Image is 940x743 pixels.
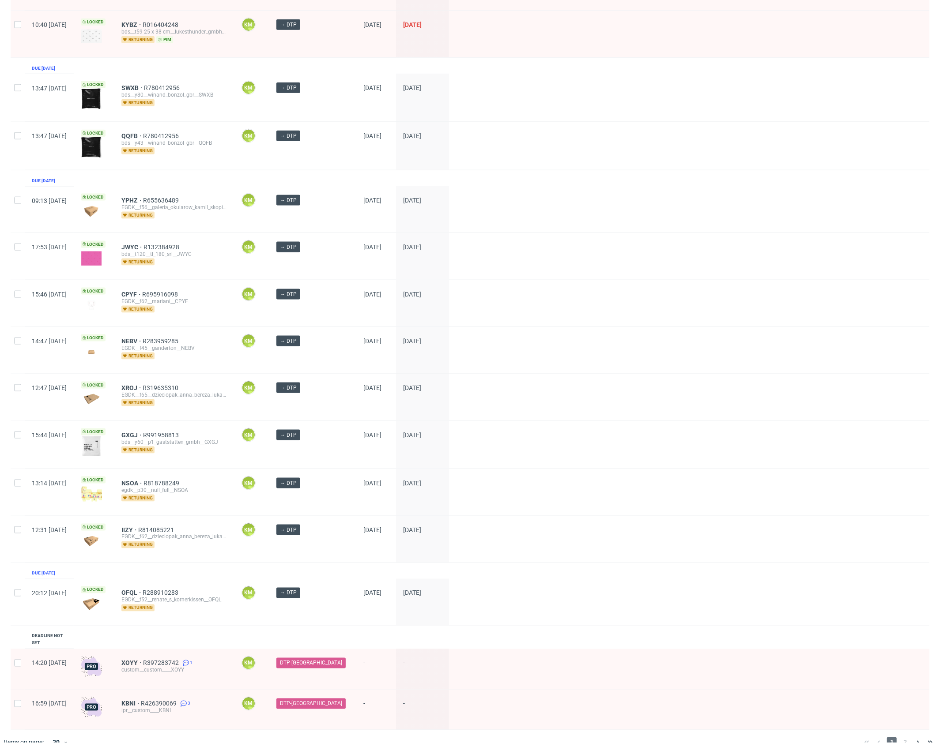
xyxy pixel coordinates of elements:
[143,384,180,391] span: R319635310
[121,432,143,439] a: GXGJ
[178,700,190,707] a: 3
[242,477,255,489] figcaption: KM
[242,194,255,206] figcaption: KM
[242,382,255,394] figcaption: KM
[81,435,102,457] img: data
[403,660,442,679] span: -
[121,700,141,707] a: KBNI
[121,345,227,352] div: EGDK__f45__ganderton__NEBV
[81,382,106,389] span: Locked
[121,604,155,612] span: returning
[363,526,381,533] span: [DATE]
[81,288,106,295] span: Locked
[403,84,421,91] span: [DATE]
[81,29,102,43] img: version_two_editor_design.png
[121,91,227,98] div: bds__y80__winand_bonzol_gbr__SWXB
[81,88,102,109] img: version_two_editor_design
[121,495,155,502] span: returning
[363,338,381,345] span: [DATE]
[403,338,421,345] span: [DATE]
[121,589,143,597] a: OFQL
[280,431,297,439] span: → DTP
[121,291,142,298] a: CPYF
[121,391,227,398] div: EGDK__f65__dzieciopak_anna_bereza_lukasz_bereza_sc__XROJ
[32,21,67,28] span: 10:40 [DATE]
[81,656,102,677] img: pro-icon.017ec5509f39f3e742e3.png
[138,526,176,533] a: R814085221
[81,130,106,137] span: Locked
[121,36,155,43] span: returning
[156,36,173,43] span: pim
[242,82,255,94] figcaption: KM
[143,132,181,139] a: R780412956
[280,384,297,392] span: → DTP
[121,84,144,91] span: SWXB
[81,586,106,593] span: Locked
[280,659,342,667] span: DTP-[GEOGRAPHIC_DATA]
[403,244,421,251] span: [DATE]
[121,533,227,540] div: EGDK__f62__dzieciopak_anna_bereza_lukasz_bereza_sc__IIZY
[403,432,421,439] span: [DATE]
[143,589,180,597] a: R288910283
[121,21,143,28] span: KYBZ
[144,84,181,91] span: R780412956
[143,244,181,251] a: R132384928
[280,337,297,345] span: → DTP
[121,597,227,604] div: EGDK__f52__renate_s_kornerkissen__OFQL
[121,28,227,35] div: bds__t59-25-x-38-cm__lukesthunder_gmbh__KYBZ
[32,633,67,647] div: Deadline not set
[81,393,102,405] img: version_two_editor_design
[242,130,255,142] figcaption: KM
[143,660,181,667] span: R397283742
[121,139,227,146] div: bds__y43__winand_bonzol_gbr__QQFB
[121,660,143,667] a: XOYY
[121,447,155,454] span: returning
[280,526,297,534] span: → DTP
[121,212,155,219] span: returning
[121,384,143,391] span: XROJ
[280,84,297,92] span: → DTP
[363,244,381,251] span: [DATE]
[363,589,381,597] span: [DATE]
[81,137,102,158] img: version_two_editor_design
[32,338,67,345] span: 14:47 [DATE]
[121,338,143,345] a: NEBV
[121,197,143,204] a: YPHZ
[121,251,227,258] div: bds__t120__tl_180_srl__JWYC
[143,197,181,204] span: R655636489
[143,338,180,345] a: R283959285
[363,291,381,298] span: [DATE]
[143,480,181,487] a: R818788249
[242,698,255,710] figcaption: KM
[121,204,227,211] div: EGDK__f56__galeria_okularow_kamil_skopinski__YPHZ
[121,132,143,139] a: QQFB
[121,399,155,406] span: returning
[81,81,106,88] span: Locked
[121,99,155,106] span: returning
[141,700,178,707] a: R426390069
[403,132,421,139] span: [DATE]
[242,288,255,300] figcaption: KM
[143,432,181,439] a: R991958813
[81,535,102,547] img: version_two_editor_design
[81,241,106,248] span: Locked
[363,384,381,391] span: [DATE]
[121,487,227,494] div: egdk__p30__null_full__NSOA
[32,432,67,439] span: 15:44 [DATE]
[363,197,381,204] span: [DATE]
[121,244,143,251] span: JWYC
[81,598,102,610] img: data
[363,660,389,679] span: -
[121,439,227,446] div: bds__y60__p1_gaststatten_gmbh__GXGJ
[32,177,55,184] div: Due [DATE]
[403,197,421,204] span: [DATE]
[363,432,381,439] span: [DATE]
[280,132,297,140] span: → DTP
[403,480,421,487] span: [DATE]
[32,197,67,204] span: 09:13 [DATE]
[363,21,381,28] span: [DATE]
[363,132,381,139] span: [DATE]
